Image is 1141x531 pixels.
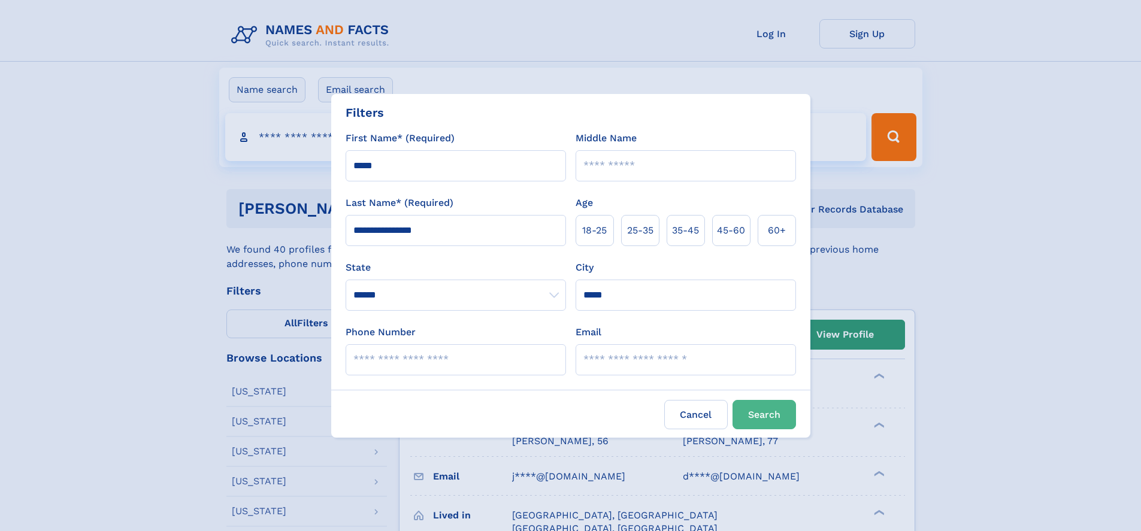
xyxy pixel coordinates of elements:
[582,223,607,238] span: 18‑25
[576,196,593,210] label: Age
[346,260,566,275] label: State
[346,325,416,339] label: Phone Number
[576,131,637,145] label: Middle Name
[346,104,384,122] div: Filters
[576,325,601,339] label: Email
[576,260,594,275] label: City
[717,223,745,238] span: 45‑60
[346,196,453,210] label: Last Name* (Required)
[672,223,699,238] span: 35‑45
[627,223,653,238] span: 25‑35
[768,223,786,238] span: 60+
[664,400,728,429] label: Cancel
[733,400,796,429] button: Search
[346,131,455,145] label: First Name* (Required)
